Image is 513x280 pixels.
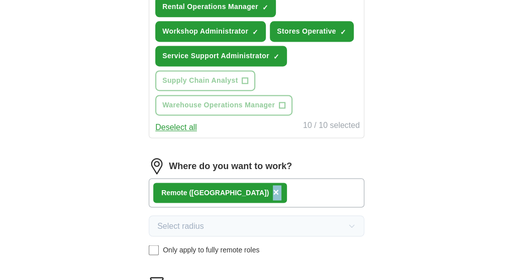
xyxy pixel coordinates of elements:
[157,220,204,232] span: Select radius
[149,245,159,255] input: Only apply to fully remote roles
[303,119,360,133] div: 10 / 10 selected
[273,53,279,61] span: ✓
[149,215,364,236] button: Select radius
[252,28,258,36] span: ✓
[340,28,346,36] span: ✓
[169,160,292,173] label: Where do you want to work?
[149,158,165,174] img: location.png
[262,4,268,12] span: ✓
[155,46,287,66] button: Service Support Administrator✓
[162,75,238,86] span: Supply Chain Analyst
[270,21,354,42] button: Stores Operative✓
[277,26,336,37] span: Stores Operative
[162,51,269,61] span: Service Support Administrator
[155,95,292,115] button: Warehouse Operations Manager
[155,121,197,133] button: Deselect all
[273,185,279,200] button: ×
[162,26,248,37] span: Workshop Administrator
[155,70,255,91] button: Supply Chain Analyst
[163,244,259,255] span: Only apply to fully remote roles
[273,187,279,198] span: ×
[162,2,258,12] span: Rental Operations Manager
[161,188,269,198] div: Remote ([GEOGRAPHIC_DATA])
[155,21,266,42] button: Workshop Administrator✓
[162,100,275,110] span: Warehouse Operations Manager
